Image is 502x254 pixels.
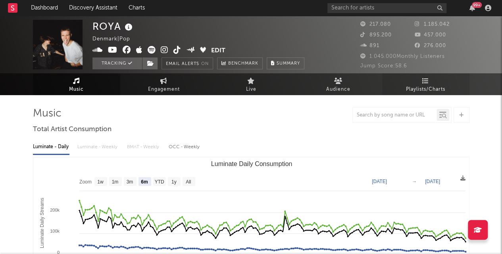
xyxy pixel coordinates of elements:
[412,179,417,184] text: →
[360,43,379,48] span: 891
[50,208,60,212] text: 200k
[372,179,387,184] text: [DATE]
[69,85,84,94] span: Music
[406,85,445,94] span: Playlists/Charts
[33,140,69,154] div: Luminate - Daily
[326,85,350,94] span: Audience
[171,179,176,185] text: 1y
[360,32,392,38] span: 895.200
[469,5,475,11] button: 99+
[126,179,133,185] text: 3m
[277,61,300,66] span: Summary
[141,179,148,185] text: 6m
[201,62,209,66] em: On
[211,46,225,56] button: Edit
[112,179,118,185] text: 1m
[360,22,391,27] span: 217.080
[154,179,164,185] text: YTD
[148,85,180,94] span: Engagement
[50,229,60,233] text: 100k
[162,57,213,69] button: Email AlertsOn
[97,179,104,185] text: 1w
[211,160,292,167] text: Luminate Daily Consumption
[360,54,445,59] span: 1.045.000 Monthly Listeners
[208,73,295,95] a: Live
[267,57,304,69] button: Summary
[425,179,440,184] text: [DATE]
[353,112,437,118] input: Search by song name or URL
[415,43,446,48] span: 276.000
[472,2,482,8] div: 99 +
[228,59,258,69] span: Benchmark
[92,34,139,44] div: Denmark | Pop
[327,3,446,13] input: Search for artists
[246,85,256,94] span: Live
[169,140,200,154] div: OCC - Weekly
[382,73,469,95] a: Playlists/Charts
[217,57,263,69] a: Benchmark
[120,73,208,95] a: Engagement
[79,179,92,185] text: Zoom
[415,22,450,27] span: 1.185.042
[33,125,112,134] span: Total Artist Consumption
[295,73,382,95] a: Audience
[415,32,446,38] span: 457.000
[186,179,191,185] text: All
[360,63,407,69] span: Jump Score: 58.6
[39,198,44,248] text: Luminate Daily Streams
[92,57,142,69] button: Tracking
[33,73,120,95] a: Music
[92,20,135,33] div: ROYA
